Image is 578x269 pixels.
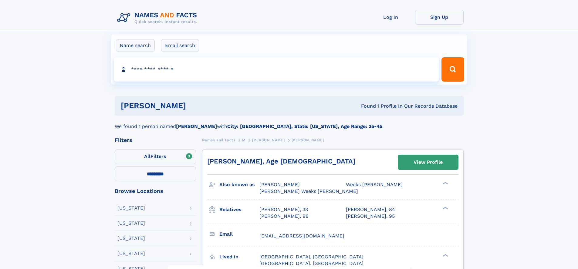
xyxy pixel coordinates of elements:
[242,138,245,142] span: M
[242,136,245,144] a: M
[292,138,324,142] span: [PERSON_NAME]
[346,213,395,220] a: [PERSON_NAME], 95
[398,155,458,170] a: View Profile
[115,116,464,130] div: We found 1 person named with .
[259,206,308,213] a: [PERSON_NAME], 33
[346,182,403,187] span: Weeks [PERSON_NAME]
[207,157,355,165] a: [PERSON_NAME], Age [DEMOGRAPHIC_DATA]
[219,229,259,239] h3: Email
[414,155,443,169] div: View Profile
[367,10,415,25] a: Log In
[219,180,259,190] h3: Also known as
[259,182,300,187] span: [PERSON_NAME]
[273,103,458,109] div: Found 1 Profile In Our Records Database
[441,57,464,82] button: Search Button
[121,102,274,109] h1: [PERSON_NAME]
[259,188,358,194] span: [PERSON_NAME] Weeks [PERSON_NAME]
[202,136,235,144] a: Names and Facts
[252,138,285,142] span: [PERSON_NAME]
[259,254,363,260] span: [GEOGRAPHIC_DATA], [GEOGRAPHIC_DATA]
[115,150,196,164] label: Filters
[259,233,344,239] span: [EMAIL_ADDRESS][DOMAIN_NAME]
[117,221,145,226] div: [US_STATE]
[219,204,259,215] h3: Relatives
[115,188,196,194] div: Browse Locations
[116,39,155,52] label: Name search
[346,206,395,213] a: [PERSON_NAME], 84
[161,39,199,52] label: Email search
[415,10,464,25] a: Sign Up
[441,181,448,185] div: ❯
[441,253,448,257] div: ❯
[227,123,382,129] b: City: [GEOGRAPHIC_DATA], State: [US_STATE], Age Range: 35-45
[259,213,309,220] a: [PERSON_NAME], 98
[115,10,202,26] img: Logo Names and Facts
[144,153,150,159] span: All
[115,137,196,143] div: Filters
[114,57,439,82] input: search input
[176,123,217,129] b: [PERSON_NAME]
[252,136,285,144] a: [PERSON_NAME]
[117,236,145,241] div: [US_STATE]
[259,261,363,266] span: [GEOGRAPHIC_DATA], [GEOGRAPHIC_DATA]
[219,252,259,262] h3: Lived in
[117,251,145,256] div: [US_STATE]
[441,206,448,210] div: ❯
[117,206,145,210] div: [US_STATE]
